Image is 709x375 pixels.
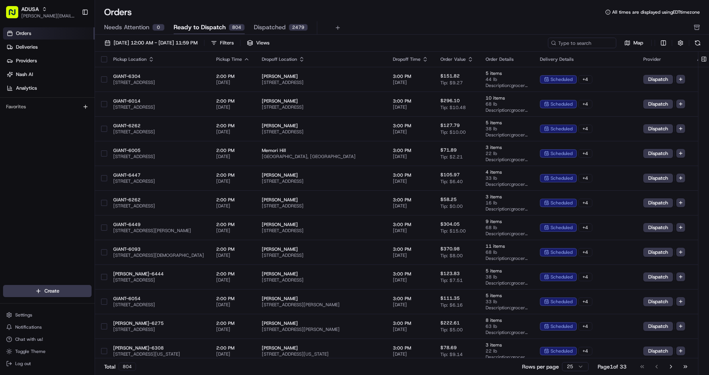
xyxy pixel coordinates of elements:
div: Total [104,362,136,371]
p: Rows per page [522,363,559,370]
span: 5 items [486,268,528,274]
span: [DATE] [216,277,250,283]
span: Views [256,40,269,46]
div: + 4 [578,322,592,331]
button: Dispatch [643,198,673,207]
span: 4 items [486,169,528,175]
div: + 4 [578,248,592,256]
div: + 4 [578,125,592,133]
button: Chat with us! [3,334,92,345]
div: + 4 [578,297,592,306]
span: Description: grocery bags [486,132,528,138]
span: scheduled [551,274,573,280]
span: [STREET_ADDRESS] [262,129,381,135]
button: Filters [207,38,237,48]
span: [STREET_ADDRESS] [262,252,381,258]
span: $78.69 [440,345,457,351]
span: 3:00 PM [393,197,428,203]
div: + 4 [578,223,592,232]
span: Log out [15,361,31,367]
button: [DATE] 12:00 AM - [DATE] 11:59 PM [101,38,201,48]
span: 5 items [486,293,528,299]
span: 3:00 PM [393,246,428,252]
span: 2:00 PM [216,222,250,228]
span: [DATE] [393,153,428,160]
span: 3:00 PM [393,147,428,153]
button: Dispatch [643,149,673,158]
div: + 4 [578,347,592,355]
span: [DATE] [393,228,428,234]
span: scheduled [551,323,573,329]
span: [PERSON_NAME] [262,98,381,104]
span: [DATE] [216,252,250,258]
span: [DATE] [393,203,428,209]
button: ADUSA[PERSON_NAME][EMAIL_ADDRESS][DOMAIN_NAME] [3,3,79,21]
span: 2:00 PM [216,271,250,277]
div: Order Value [440,56,473,62]
span: Tip: $7.51 [440,277,463,283]
span: Description: grocery bags [486,181,528,187]
button: Dispatch [643,174,673,183]
span: [STREET_ADDRESS][US_STATE] [113,351,204,357]
span: scheduled [551,348,573,354]
span: [DATE] [216,326,250,332]
span: scheduled [551,225,573,231]
span: scheduled [551,150,573,157]
span: 3 items [486,144,528,150]
span: 2:00 PM [216,98,250,104]
a: Deliveries [3,41,95,53]
span: [PERSON_NAME] [262,296,381,302]
span: [STREET_ADDRESS] [262,277,381,283]
span: [PERSON_NAME] [262,172,381,178]
span: [STREET_ADDRESS] [113,326,204,332]
span: Tip: $9.14 [440,351,463,358]
span: [GEOGRAPHIC_DATA], [GEOGRAPHIC_DATA] [262,153,381,160]
div: + 4 [578,149,592,158]
span: 2:00 PM [216,296,250,302]
span: 22 lb [486,348,528,354]
span: 5 items [486,70,528,76]
button: Dispatch [643,272,673,282]
span: [STREET_ADDRESS] [113,302,204,308]
span: [PERSON_NAME] [262,271,381,277]
span: Tip: $6.16 [440,302,463,308]
span: Deliveries [16,44,38,51]
a: Orders [3,27,95,40]
span: 63 lb [486,323,528,329]
span: [STREET_ADDRESS] [262,104,381,110]
button: ADUSA [21,5,39,13]
span: [STREET_ADDRESS][DEMOGRAPHIC_DATA] [113,252,204,258]
span: [PERSON_NAME] [262,123,381,129]
span: [STREET_ADDRESS] [113,203,204,209]
span: $370.98 [440,246,460,252]
div: + 4 [578,174,592,182]
span: [PERSON_NAME] [262,73,381,79]
span: [DATE] [216,79,250,85]
button: Toggle Theme [3,346,92,357]
span: [DATE] 12:00 AM - [DATE] 11:59 PM [114,40,198,46]
span: 2:00 PM [216,172,250,178]
span: [STREET_ADDRESS] [113,79,204,85]
div: Dropoff Time [393,56,428,62]
span: 5 items [486,120,528,126]
span: [STREET_ADDRESS] [262,228,381,234]
span: [DATE] [216,104,250,110]
span: [DATE] [393,252,428,258]
span: [DATE] [393,178,428,184]
div: 804 [119,362,136,371]
div: Filters [220,40,234,46]
div: Page 1 of 33 [598,363,627,370]
span: [STREET_ADDRESS] [113,178,204,184]
span: 38 lb [486,126,528,132]
span: Needs Attention [104,23,149,32]
span: 3 items [486,194,528,200]
button: Map [619,38,648,47]
span: 3:00 PM [393,271,428,277]
span: 3:00 PM [393,73,428,79]
span: 8 items [486,317,528,323]
span: 3:00 PM [393,172,428,178]
span: [DATE] [393,129,428,135]
span: 9 items [486,218,528,225]
span: scheduled [551,101,573,107]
